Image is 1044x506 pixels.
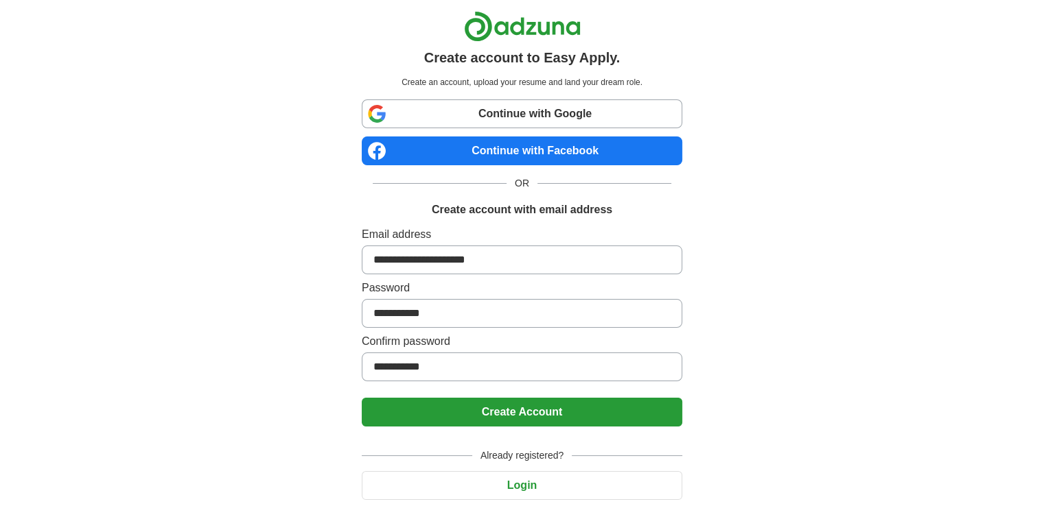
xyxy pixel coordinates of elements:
img: Adzuna logo [464,11,581,42]
button: Login [362,471,682,500]
a: Continue with Google [362,99,682,128]
label: Password [362,280,682,296]
label: Email address [362,226,682,243]
a: Login [362,479,682,491]
span: Already registered? [472,448,572,463]
h1: Create account with email address [432,202,612,218]
p: Create an account, upload your resume and land your dream role. [364,76,680,88]
span: OR [507,176,537,191]
a: Continue with Facebook [362,136,682,165]
label: Confirm password [362,333,682,350]
h1: Create account to Easy Apply. [424,47,620,68]
button: Create Account [362,398,682,426]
